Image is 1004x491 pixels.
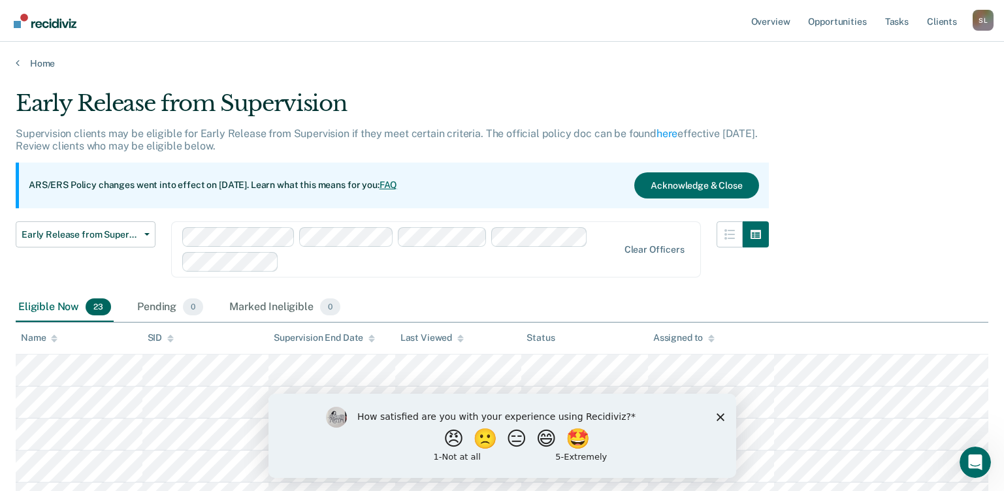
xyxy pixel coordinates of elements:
[656,127,677,140] a: here
[14,14,76,28] img: Recidiviz
[634,172,758,198] button: Acknowledge & Close
[86,298,111,315] span: 23
[16,57,988,69] a: Home
[653,332,715,343] div: Assigned to
[320,298,340,315] span: 0
[380,180,398,190] a: FAQ
[16,90,769,127] div: Early Release from Supervision
[16,293,114,322] div: Eligible Now23
[973,10,994,31] button: Profile dropdown button
[21,332,57,343] div: Name
[274,332,375,343] div: Supervision End Date
[227,293,343,322] div: Marked Ineligible0
[183,298,203,315] span: 0
[22,229,139,240] span: Early Release from Supervision
[973,10,994,31] div: S L
[624,244,685,255] div: Clear officers
[16,221,155,247] button: Early Release from Supervision
[29,179,397,192] p: ARS/ERS Policy changes went into effect on [DATE]. Learn what this means for you:
[400,332,464,343] div: Last Viewed
[526,332,555,343] div: Status
[16,127,758,152] p: Supervision clients may be eligible for Early Release from Supervision if they meet certain crite...
[960,447,991,478] iframe: Intercom live chat
[268,394,736,478] iframe: Survey by Kim from Recidiviz
[135,293,206,322] div: Pending0
[148,332,174,343] div: SID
